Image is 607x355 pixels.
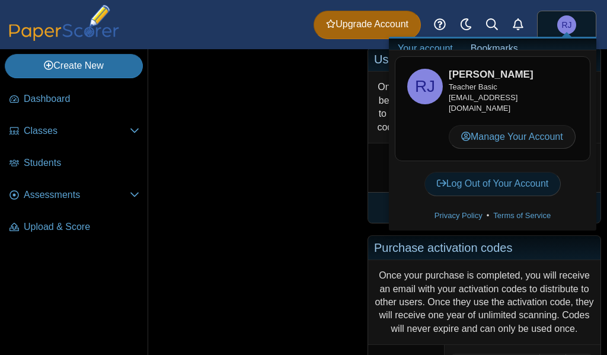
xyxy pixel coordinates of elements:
div: Once your purchase is completed, you will receive an email with your activation codes to distribu... [374,269,595,335]
span: Teacher Basic [449,82,497,91]
a: Dashboard [5,85,144,114]
span: Dashboard [24,92,139,105]
h2: Use an activation code [368,47,600,72]
a: Privacy Policy [430,210,487,222]
span: Upgrade Account [326,18,408,31]
div: [EMAIL_ADDRESS][DOMAIN_NAME] [449,82,578,114]
span: Ryan Jacobs [407,69,443,104]
a: Manage Your Account [449,125,576,149]
a: Ryan Jacobs [537,11,596,39]
a: Bookmarks [462,39,527,59]
a: Upgrade Account [314,11,421,39]
h2: Purchase activation codes [368,236,600,260]
span: Ryan Jacobs [415,78,435,95]
a: Classes [5,117,144,146]
a: Terms of Service [489,210,555,222]
span: Ryan Jacobs [557,15,576,34]
div: • [395,207,590,225]
a: Upload & Score [5,213,144,242]
a: Create New [5,54,143,78]
span: Assessments [24,188,130,202]
div: Once you use an activation code, your account will be upgraded to the Pro version. This will allo... [374,81,595,134]
a: Log Out of Your Account [424,172,561,196]
span: Students [24,156,139,169]
a: Your account [389,39,462,59]
a: PaperScorer [5,33,123,43]
span: Ryan Jacobs [561,21,571,29]
span: Classes [24,124,130,137]
a: Assessments [5,181,144,210]
h3: [PERSON_NAME] [449,68,578,82]
span: Upload & Score [24,220,139,234]
img: PaperScorer [5,5,123,41]
a: Alerts [505,12,531,38]
a: Students [5,149,144,178]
